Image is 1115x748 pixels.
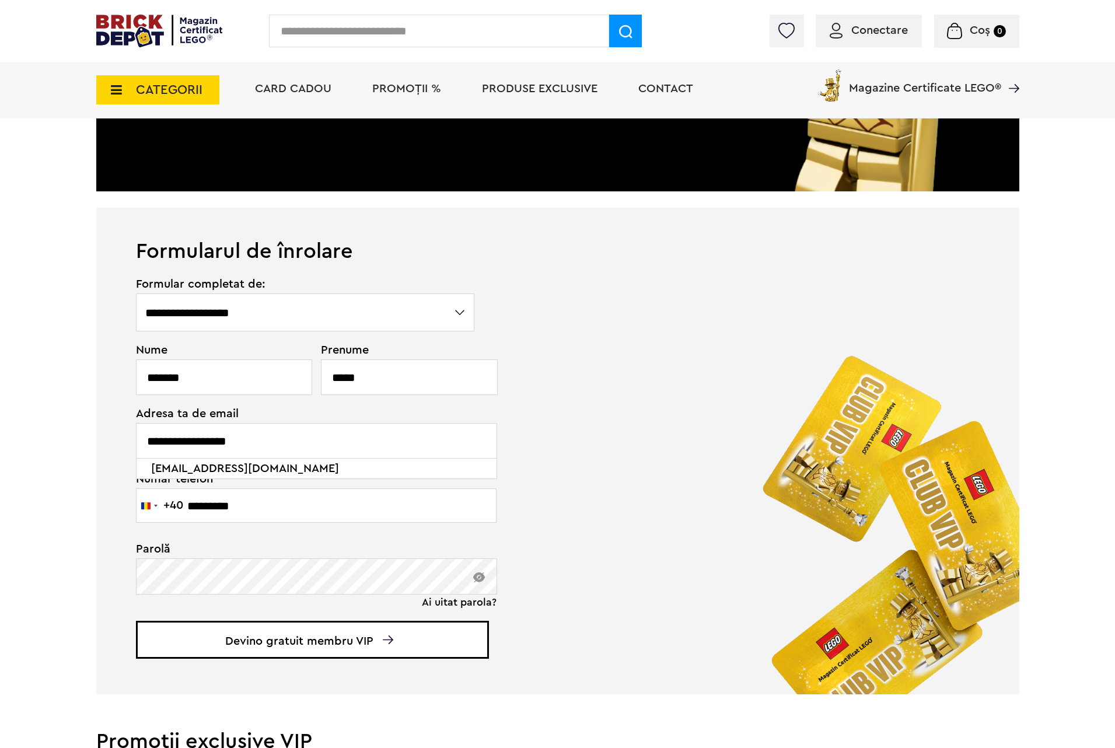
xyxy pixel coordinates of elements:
button: Selected country [137,489,183,522]
span: Conectare [851,25,908,36]
span: Magazine Certificate LEGO® [849,67,1001,94]
div: +40 [163,499,183,511]
small: 0 [994,25,1006,37]
img: vip_page_image [743,336,1019,694]
a: Ai uitat parola? [422,596,497,608]
span: Parolă [136,543,476,555]
span: Nume [136,344,306,356]
span: Formular completat de: [136,278,476,290]
a: Produse exclusive [482,83,597,95]
a: Contact [638,83,693,95]
a: Conectare [830,25,908,36]
span: Devino gratuit membru VIP [136,621,489,659]
span: CATEGORII [136,83,202,96]
span: Coș [970,25,990,36]
li: [EMAIL_ADDRESS][DOMAIN_NAME] [147,459,487,478]
span: Adresa ta de email [136,408,476,420]
a: PROMOȚII % [372,83,441,95]
img: Arrow%20-%20Down.svg [383,635,393,644]
a: Magazine Certificate LEGO® [1001,67,1019,79]
span: Prenume [321,344,476,356]
a: Card Cadou [255,83,331,95]
h1: Formularul de înrolare [96,208,1019,262]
